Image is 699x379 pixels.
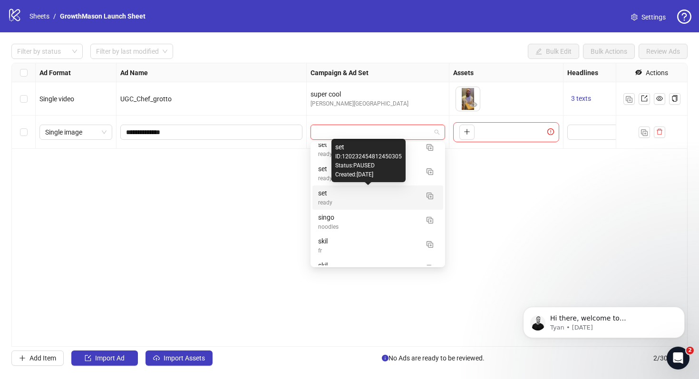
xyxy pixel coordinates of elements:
span: Import Ad [95,354,125,362]
div: Created: [DATE] [335,170,402,179]
span: plus [464,128,470,135]
div: Resize Assets column [561,63,563,82]
span: plus [19,355,26,361]
button: Duplicate [639,126,650,138]
strong: Ad Format [39,68,71,78]
a: Sheets [28,11,51,21]
span: question-circle [677,10,691,24]
iframe: Intercom live chat [667,347,689,369]
div: set [312,161,443,185]
a: GrowthMason Launch Sheet [58,11,147,21]
button: Duplicate [422,139,437,155]
button: Duplicate [422,188,437,203]
img: Duplicate [427,241,433,248]
button: Add Item [11,350,64,366]
button: Duplicate [422,212,437,227]
span: Import Assets [164,354,205,362]
div: ready [318,174,418,183]
img: Duplicate [427,265,433,272]
div: ready [318,150,418,159]
a: Settings [623,10,673,25]
button: Duplicate [422,164,437,179]
div: singo [312,210,443,234]
span: cloud-upload [153,355,160,361]
button: Import Assets [146,350,213,366]
div: super cool [311,89,445,99]
strong: Ad Name [120,68,148,78]
span: exclamation-circle [547,128,557,135]
div: ID: 120232454812450305 [335,152,402,161]
div: fr [318,246,418,255]
div: Resize Ad Format column [114,63,116,82]
div: Select row 2 [12,116,36,149]
span: 2 [686,347,694,354]
div: Status: PAUSED [335,161,402,170]
button: Add [459,125,475,140]
span: info-circle [382,355,388,361]
span: UGC_Chef_grotto [120,95,172,103]
div: Resize Campaign & Ad Set column [447,63,449,82]
button: Bulk Actions [583,44,635,59]
button: Duplicate [623,93,635,105]
strong: Headlines [567,68,598,78]
img: Asset 1 [456,87,480,111]
span: 3 texts [571,95,591,102]
div: [PERSON_NAME][GEOGRAPHIC_DATA] [311,99,445,108]
div: Resize Ad Name column [304,63,306,82]
strong: Campaign & Ad Set [311,68,369,78]
div: skil [318,260,418,271]
span: Settings [641,12,666,22]
span: No Ads are ready to be reviewed. [382,353,485,363]
div: skil [312,258,443,282]
div: Select all rows [12,63,36,82]
img: Duplicate [427,217,433,224]
iframe: Intercom notifications message [509,287,699,353]
div: set [318,188,418,198]
div: skil [318,236,418,246]
span: eye [656,95,663,102]
div: skil [312,233,443,258]
button: Duplicate [422,260,437,275]
span: Add Item [29,354,56,362]
div: set [318,139,418,150]
span: eye [471,101,477,108]
div: Actions [646,68,668,78]
span: import [85,355,91,361]
span: 2 / 300 items [653,353,688,363]
div: set [312,185,443,210]
div: singo [318,212,418,223]
span: export [641,95,648,102]
img: Duplicate [626,96,632,103]
div: set [335,142,402,152]
span: setting [631,14,638,20]
button: Review Ads [639,44,688,59]
img: Duplicate [427,144,433,151]
button: Preview [468,99,480,111]
div: ready [318,198,418,207]
span: Single image [45,125,107,139]
img: Duplicate [427,193,433,199]
strong: Assets [453,68,474,78]
div: set [318,164,418,174]
span: delete [656,128,663,135]
div: noodles [318,223,418,232]
img: Duplicate [427,168,433,175]
div: Select row 1 [12,82,36,116]
button: 3 texts [567,93,595,105]
div: set [312,137,443,161]
span: Single video [39,95,74,103]
span: eye-invisible [635,69,642,76]
button: Import Ad [71,350,138,366]
img: Duplicate [641,129,648,136]
button: Bulk Edit [528,44,579,59]
span: copy [671,95,678,102]
li: / [53,11,56,21]
button: Duplicate [422,236,437,251]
